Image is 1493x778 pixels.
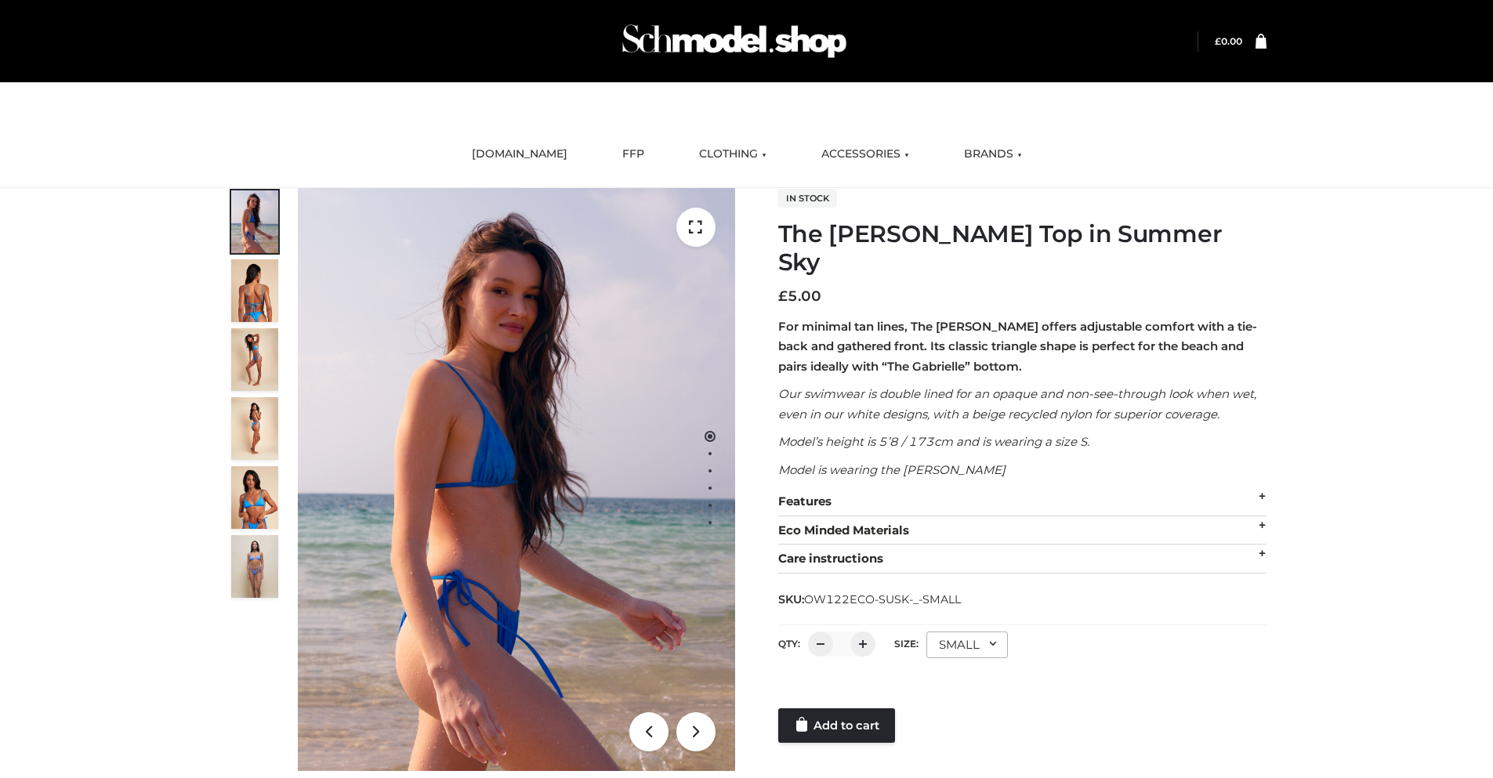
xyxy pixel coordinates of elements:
[778,638,800,650] label: QTY:
[778,189,837,208] span: In stock
[460,137,579,172] a: [DOMAIN_NAME]
[231,259,278,322] img: 5.Alex-top_CN-1-1_1-1.jpg
[778,516,1267,545] div: Eco Minded Materials
[778,487,1267,516] div: Features
[778,434,1089,449] em: Model’s height is 5’8 / 173cm and is wearing a size S.
[778,386,1256,422] em: Our swimwear is double lined for an opaque and non-see-through look when wet, even in our white d...
[778,590,962,609] span: SKU:
[804,592,961,606] span: OW122ECO-SUSK-_-SMALL
[778,319,1257,374] strong: For minimal tan lines, The [PERSON_NAME] offers adjustable comfort with a tie-back and gathered f...
[298,188,735,771] img: 1.Alex-top_SS-1_4464b1e7-c2c9-4e4b-a62c-58381cd673c0 (1)
[778,708,895,743] a: Add to cart
[1215,35,1242,47] a: £0.00
[952,137,1034,172] a: BRANDS
[611,137,656,172] a: FFP
[894,638,919,650] label: Size:
[926,631,1008,658] div: SMALL
[778,545,1267,574] div: Care instructions
[231,190,278,253] img: 1.Alex-top_SS-1_4464b1e7-c2c9-4e4b-a62c-58381cd673c0-1.jpg
[617,10,852,72] img: Schmodel Admin 964
[778,220,1267,277] h1: The [PERSON_NAME] Top in Summer Sky
[687,137,778,172] a: CLOTHING
[231,535,278,598] img: SSVC.jpg
[778,462,1006,477] em: Model is wearing the [PERSON_NAME]
[231,328,278,391] img: 4.Alex-top_CN-1-1-2.jpg
[810,137,921,172] a: ACCESSORIES
[1215,35,1221,47] span: £
[778,288,788,305] span: £
[778,288,821,305] bdi: 5.00
[231,466,278,529] img: 2.Alex-top_CN-1-1-2.jpg
[231,397,278,460] img: 3.Alex-top_CN-1-1-2.jpg
[1215,35,1242,47] bdi: 0.00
